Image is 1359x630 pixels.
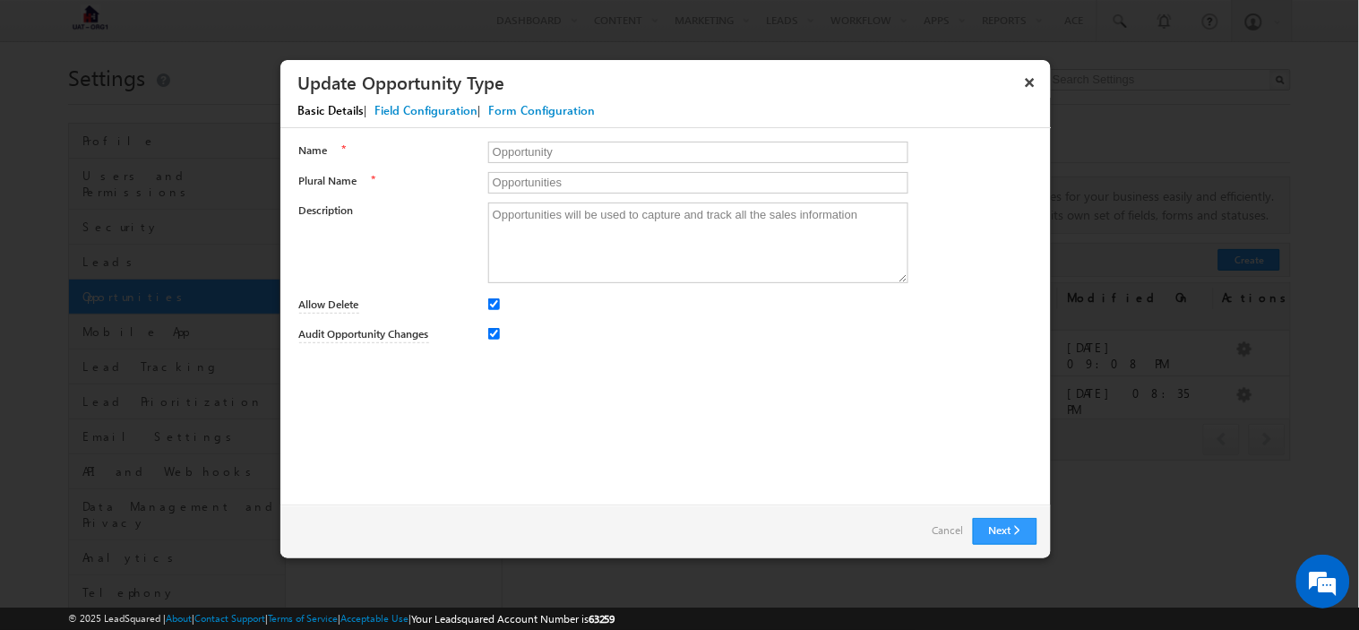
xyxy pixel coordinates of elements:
h3: Update Opportunity Type [298,66,1016,98]
a: About [166,612,192,624]
a: Cancel [933,518,964,543]
span: Your Leadsquared Account Number is [411,612,615,626]
textarea: Opportunities will be used to capture and track all the sales information [488,203,909,283]
div: Field Configuration [375,102,478,118]
button: × [1016,66,1045,98]
label: Allow Delete [299,297,359,314]
label: Plural Name [299,173,357,189]
button: Next [973,518,1037,545]
label: Audit Opportunity Changes [299,326,429,343]
div: Form Configuration [489,102,596,118]
label: Description [299,203,469,219]
a: Terms of Service [268,612,338,624]
a: Acceptable Use [340,612,409,624]
a: Contact Support [194,612,265,624]
label: Name [299,142,328,159]
div: | | [280,98,1069,128]
span: 63259 [589,612,615,626]
span: © 2025 LeadSquared | | | | | [68,610,615,627]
